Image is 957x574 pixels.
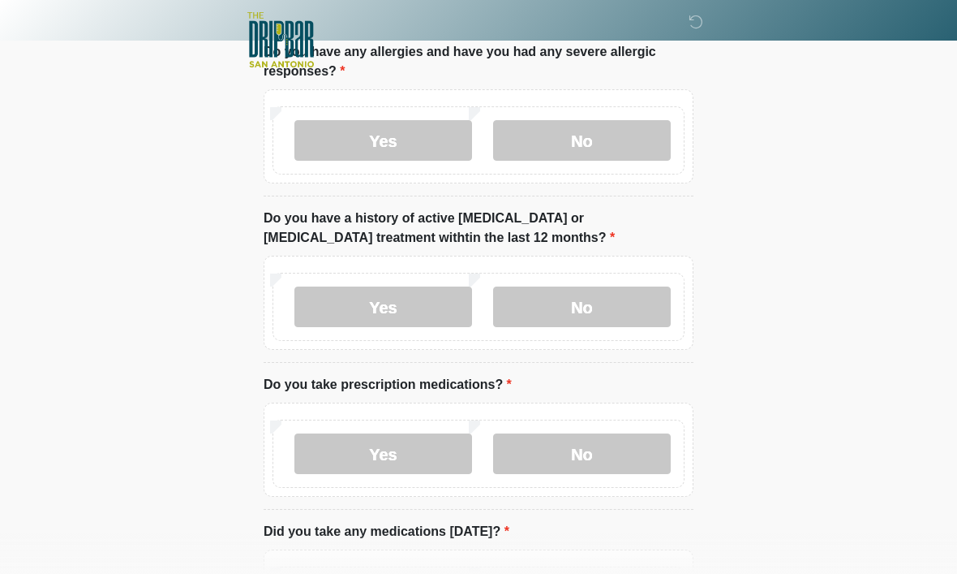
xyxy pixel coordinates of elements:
[493,434,671,474] label: No
[493,287,671,327] label: No
[294,120,472,161] label: Yes
[294,434,472,474] label: Yes
[264,209,693,248] label: Do you have a history of active [MEDICAL_DATA] or [MEDICAL_DATA] treatment withtin the last 12 mo...
[264,375,512,395] label: Do you take prescription medications?
[247,12,314,69] img: The DRIPBaR - San Antonio Fossil Creek Logo
[264,522,509,542] label: Did you take any medications [DATE]?
[493,120,671,161] label: No
[294,287,472,327] label: Yes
